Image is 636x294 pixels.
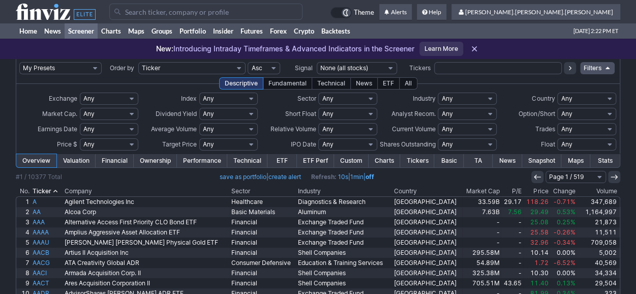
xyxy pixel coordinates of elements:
a: 1min [350,173,364,181]
a: [GEOGRAPHIC_DATA] [392,278,462,288]
span: Signal [295,64,313,72]
a: - [501,268,523,278]
th: Price [523,186,550,196]
a: 0.25% [550,217,577,227]
a: Exchange Traded Fund [296,238,392,248]
a: Home [16,23,41,39]
a: save as portfolio [220,173,266,181]
a: - [501,227,523,238]
a: Education & Training Services [296,258,392,268]
a: 4 [16,227,31,238]
th: P/E [501,186,523,196]
th: Ticker [31,186,63,196]
a: Alternative Access First Priority CLO Bond ETF [63,217,230,227]
a: 11.40 [523,278,550,288]
a: AACB [31,248,63,258]
span: -6.52% [553,259,575,267]
span: Price $ [57,140,77,148]
span: Shares Outstanding [379,140,435,148]
a: 10.14 [523,248,550,258]
a: create alert [268,173,301,181]
a: 3 [16,217,31,227]
a: 7.63B [462,207,501,217]
a: Shell Companies [296,268,392,278]
a: Armada Acquisition Corp. II [63,268,230,278]
a: AACG [31,258,63,268]
a: 11,511 [577,227,619,238]
a: Groups [148,23,176,39]
a: Theme [330,7,374,18]
input: Search [109,4,302,20]
a: AA [31,207,63,217]
span: Relative Volume [270,125,316,133]
a: Overview [16,154,56,167]
a: Financial [230,217,296,227]
th: Sector [230,186,296,196]
a: Basic [434,154,463,167]
a: Financial [230,268,296,278]
a: - [462,227,501,238]
a: [GEOGRAPHIC_DATA] [392,197,462,207]
a: 7.56 [501,207,523,217]
div: Fundamental [263,77,312,90]
a: 709,058 [577,238,619,248]
a: 29.17 [501,197,523,207]
th: Country [392,186,462,196]
a: Technical [227,154,267,167]
span: [PERSON_NAME].[PERSON_NAME].[PERSON_NAME] [465,8,613,16]
span: 25.58 [530,228,548,236]
div: ETF [377,77,400,90]
a: [PERSON_NAME] [PERSON_NAME] Physical Gold ETF [63,238,230,248]
a: Forex [266,23,290,39]
span: Target Price [162,140,197,148]
a: 40,569 [577,258,619,268]
b: Refresh: [311,173,337,181]
a: Financial [230,227,296,238]
span: 32.96 [530,239,548,246]
a: [GEOGRAPHIC_DATA] [392,248,462,258]
a: Shell Companies [296,248,392,258]
span: 118.26 [526,198,548,205]
a: 705.51M [462,278,501,288]
a: 347,689 [577,197,619,207]
a: Aluminum [296,207,392,217]
a: 5,002 [577,248,619,258]
a: 0.00% [550,268,577,278]
div: #1 / 10377 Total [16,172,62,182]
a: 10.30 [523,268,550,278]
a: Ares Acquisition Corporation II [63,278,230,288]
span: 0.13% [556,279,575,287]
a: Ownership [134,154,177,167]
a: Financial [230,238,296,248]
span: -0.34% [553,239,575,246]
a: Maps [561,154,590,167]
a: 32.96 [523,238,550,248]
a: Insider [209,23,237,39]
span: Analyst Recom. [391,110,435,117]
span: Trades [535,125,555,133]
a: Alerts [379,4,412,20]
a: AAAA [31,227,63,238]
span: 25.08 [530,218,548,226]
a: 0.53% [550,207,577,217]
span: Order by [110,64,134,72]
span: Earnings Date [38,125,77,133]
a: 8 [16,268,31,278]
a: 1,164,997 [577,207,619,217]
a: - [501,248,523,258]
a: ETF [267,154,296,167]
a: Valuation [56,154,95,167]
span: Average Volume [151,125,197,133]
a: 34,334 [577,268,619,278]
a: Basic Materials [230,207,296,217]
a: -0.26% [550,227,577,238]
span: 1.72 [534,259,548,267]
span: Float [540,140,555,148]
a: Shell Companies [296,278,392,288]
a: Crypto [290,23,318,39]
a: Backtests [318,23,354,39]
a: -0.34% [550,238,577,248]
a: Help [417,4,446,20]
a: 325.38M [462,268,501,278]
a: 25.58 [523,227,550,238]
